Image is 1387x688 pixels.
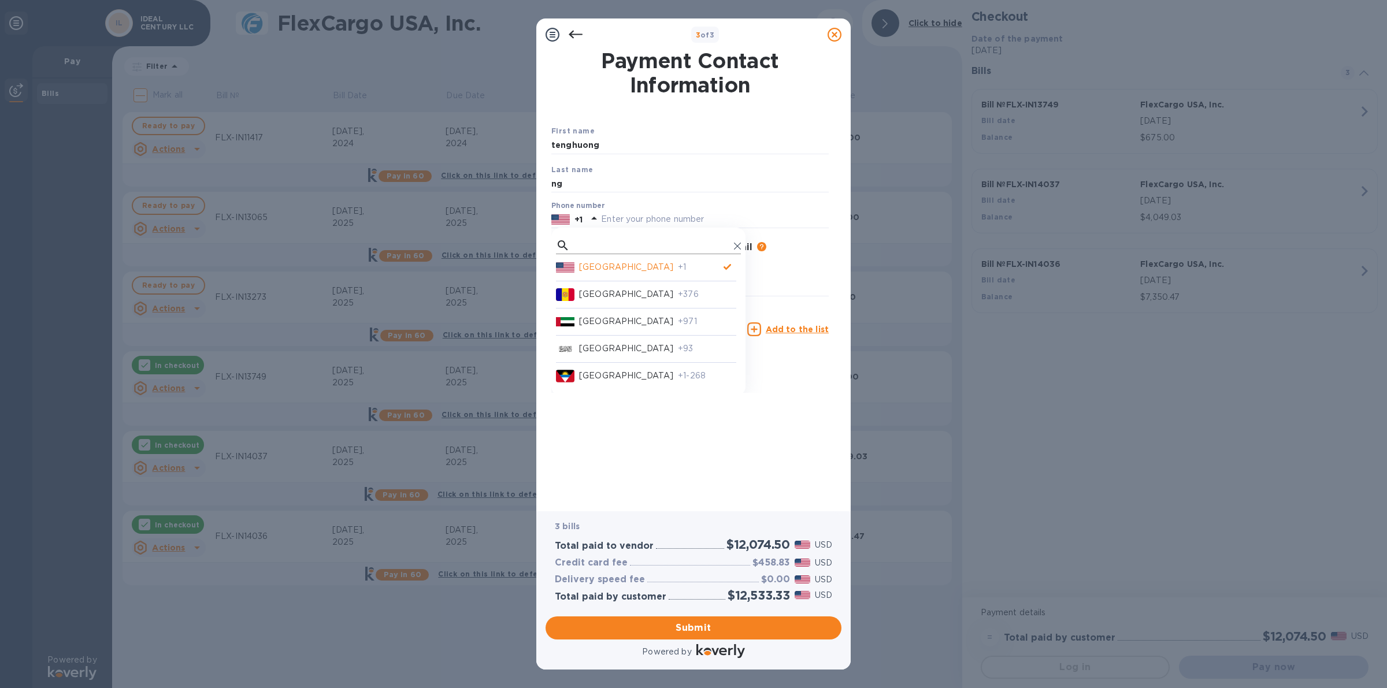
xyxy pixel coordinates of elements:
[555,574,645,585] h3: Delivery speed fee
[579,315,673,328] p: [GEOGRAPHIC_DATA]
[815,589,832,601] p: USD
[555,621,832,635] span: Submit
[574,214,583,225] p: +1
[579,288,673,300] p: [GEOGRAPHIC_DATA]
[696,31,700,39] span: 3
[551,213,570,226] img: US
[815,539,832,551] p: USD
[579,370,673,382] p: [GEOGRAPHIC_DATA]
[696,31,715,39] b: of 3
[728,588,790,603] h2: $12,533.33
[642,646,691,658] p: Powered by
[556,261,574,274] img: US
[752,557,790,568] h3: $458.83
[551,165,594,174] b: Last name
[551,203,605,210] label: Phone number
[551,175,829,192] input: Enter your last name
[551,127,595,135] b: First name
[556,370,574,382] img: AG
[678,288,736,300] p: +376
[555,557,628,568] h3: Credit card fee
[678,315,736,328] p: +971
[556,343,574,355] img: AF
[766,325,829,334] u: Add to the list
[678,343,736,355] p: +93
[795,541,810,549] img: USD
[555,592,666,603] h3: Total paid by customer
[815,574,832,586] p: USD
[696,644,745,658] img: Logo
[556,315,574,328] img: AE
[761,574,790,585] h3: $0.00
[678,370,736,382] p: +1-268
[795,591,810,599] img: USD
[555,522,580,531] b: 3 bills
[556,288,574,301] img: AD
[726,537,790,552] h2: $12,074.50
[579,343,673,355] p: [GEOGRAPHIC_DATA]
[551,137,829,154] input: Enter your first name
[795,575,810,583] img: USD
[555,541,654,552] h3: Total paid to vendor
[795,559,810,567] img: USD
[579,261,673,273] p: [GEOGRAPHIC_DATA]
[546,616,841,639] button: Submit
[551,49,829,97] h1: Payment Contact Information
[815,557,832,569] p: USD
[678,261,719,273] p: +1
[601,211,829,228] input: Enter your phone number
